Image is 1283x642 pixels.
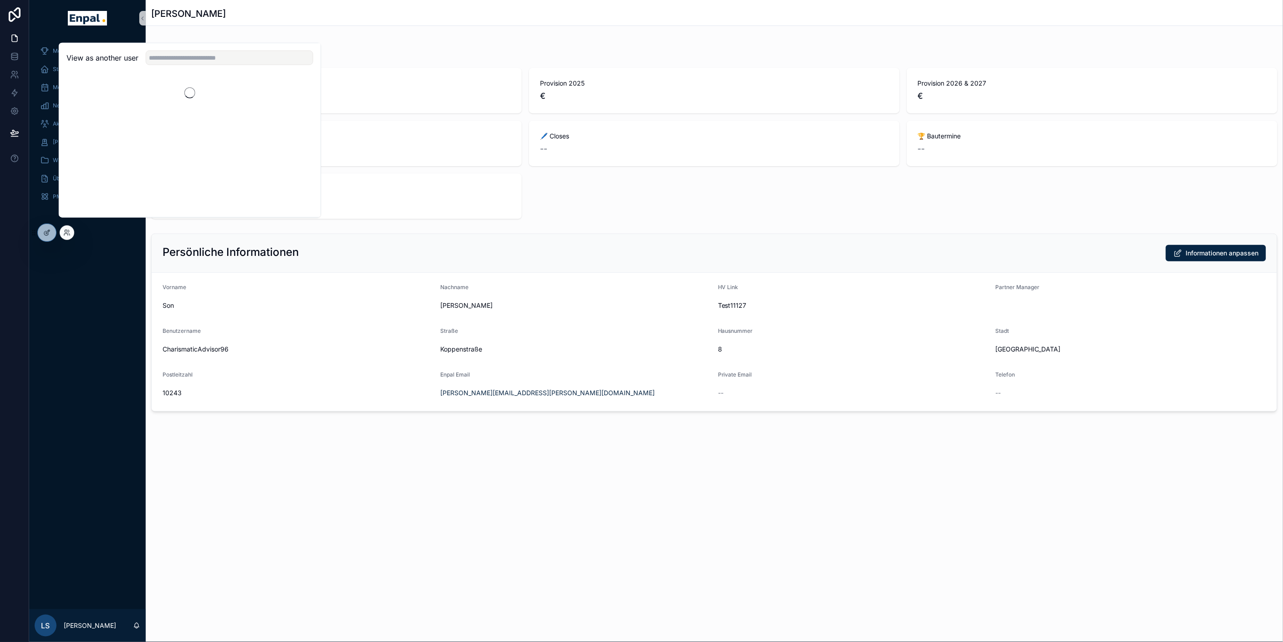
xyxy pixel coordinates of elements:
[718,301,988,310] span: Test11127
[53,102,87,109] span: Neue Kunden
[163,371,193,378] span: Postleitzahl
[68,11,107,25] img: App logo
[162,132,511,141] span: Punkte
[440,371,470,378] span: Enpal Email
[996,345,1266,354] span: [GEOGRAPHIC_DATA]
[35,116,140,132] a: Aktive Kunden
[163,301,433,310] span: Son
[35,79,140,96] a: Mein Kalender
[53,120,90,127] span: Aktive Kunden
[29,36,146,217] div: scrollable content
[440,388,655,397] a: [PERSON_NAME][EMAIL_ADDRESS][PERSON_NAME][DOMAIN_NAME]
[1186,249,1259,258] span: Informationen anpassen
[718,327,753,334] span: Hausnummer
[540,143,547,155] span: --
[996,388,1001,397] span: --
[440,301,711,310] span: [PERSON_NAME]
[64,621,116,630] p: [PERSON_NAME]
[996,371,1015,378] span: Telefon
[53,175,80,182] span: Über mich
[163,345,433,354] span: CharismaticAdvisor96
[163,327,201,334] span: Benutzername
[540,90,889,102] span: €
[718,345,988,354] span: 8
[35,134,140,150] a: [PERSON_NAME]
[440,327,458,334] span: Straße
[53,157,102,164] span: Wissensdatenbank
[718,388,723,397] span: --
[996,284,1040,290] span: Partner Manager
[918,143,925,155] span: --
[918,79,1267,88] span: Provision 2026 & 2027
[151,7,226,20] h1: [PERSON_NAME]
[918,90,1267,102] span: €
[35,97,140,114] a: Neue Kunden
[996,327,1009,334] span: Stadt
[35,43,140,59] a: Monatliche Performance
[162,79,511,88] span: Gesamtprovision
[53,193,103,200] span: PM Übersicht (WIP)
[35,61,140,77] a: Startseite
[53,66,78,73] span: Startseite
[53,138,97,146] span: [PERSON_NAME]
[53,84,90,91] span: Mein Kalender
[151,41,241,53] h1: Gesamtperformance
[35,189,140,205] a: PM Übersicht (WIP)
[53,47,117,55] span: Monatliche Performance
[440,345,711,354] span: Koppenstraße
[540,132,889,141] span: 🖊️ Closes
[162,184,511,194] span: 🏠 Montage(n)
[718,284,738,290] span: HV Link
[35,152,140,168] a: Wissensdatenbank
[718,371,752,378] span: Private Email
[918,132,1267,141] span: 🏆 Bautermine
[163,245,299,260] h2: Persönliche Informationen
[35,170,140,187] a: Über mich
[41,620,50,631] span: LS
[163,284,186,290] span: Vorname
[163,388,433,397] span: 10243
[66,52,138,63] h2: View as another user
[440,284,468,290] span: Nachname
[1166,245,1266,261] button: Informationen anpassen
[540,79,889,88] span: Provision 2025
